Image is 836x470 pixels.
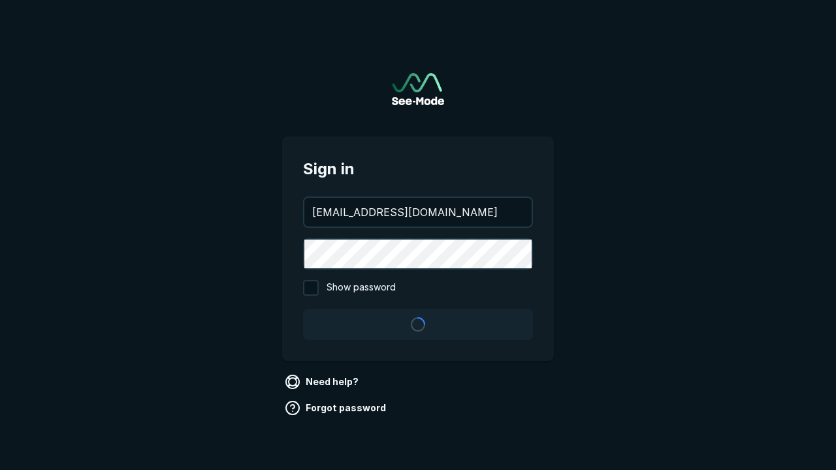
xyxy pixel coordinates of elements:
img: See-Mode Logo [392,73,444,105]
a: Need help? [282,371,364,392]
a: Forgot password [282,398,391,418]
span: Sign in [303,157,533,181]
a: Go to sign in [392,73,444,105]
span: Show password [327,280,396,296]
input: your@email.com [304,198,532,227]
